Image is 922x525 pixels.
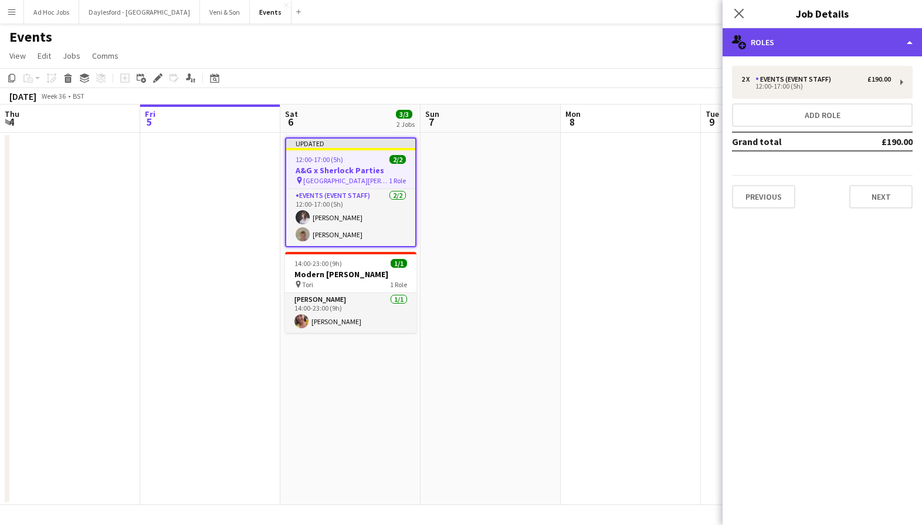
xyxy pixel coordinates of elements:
[285,137,416,247] app-job-card: Updated12:00-17:00 (5h)2/2A&G x Sherlock Parties [GEOGRAPHIC_DATA][PERSON_NAME]1 RoleEvents (Even...
[391,259,407,268] span: 1/1
[33,48,56,63] a: Edit
[285,252,416,333] app-job-card: 14:00-23:00 (9h)1/1Modern [PERSON_NAME] Tori1 Role[PERSON_NAME]1/114:00-23:00 (9h)[PERSON_NAME]
[565,109,581,119] span: Mon
[296,155,343,164] span: 12:00-17:00 (5h)
[867,75,891,83] div: £190.00
[849,185,913,208] button: Next
[302,280,313,289] span: Tori
[732,185,795,208] button: Previous
[5,109,19,119] span: Thu
[389,176,406,185] span: 1 Role
[396,110,412,119] span: 3/3
[285,269,416,280] h3: Modern [PERSON_NAME]
[9,28,52,46] h1: Events
[723,6,922,21] h3: Job Details
[285,109,298,119] span: Sat
[73,92,84,100] div: BST
[283,115,298,129] span: 6
[723,28,922,56] div: Roles
[145,109,155,119] span: Fri
[286,139,415,148] div: Updated
[706,109,719,119] span: Tue
[741,75,755,83] div: 2 x
[389,155,406,164] span: 2/2
[285,293,416,333] app-card-role: [PERSON_NAME]1/114:00-23:00 (9h)[PERSON_NAME]
[303,176,389,185] span: [GEOGRAPHIC_DATA][PERSON_NAME]
[92,51,118,61] span: Comms
[87,48,123,63] a: Comms
[294,259,342,268] span: 14:00-23:00 (9h)
[396,120,415,129] div: 2 Jobs
[79,1,200,23] button: Daylesford - [GEOGRAPHIC_DATA]
[704,115,719,129] span: 9
[58,48,85,63] a: Jobs
[200,1,250,23] button: Veni & Son
[3,115,19,129] span: 4
[38,51,51,61] span: Edit
[741,83,891,89] div: 12:00-17:00 (5h)
[564,115,581,129] span: 8
[5,48,30,63] a: View
[425,109,439,119] span: Sun
[732,103,913,127] button: Add role
[286,165,415,176] h3: A&G x Sherlock Parties
[286,189,415,246] app-card-role: Events (Event Staff)2/212:00-17:00 (5h)[PERSON_NAME][PERSON_NAME]
[39,92,68,100] span: Week 36
[755,75,836,83] div: Events (Event Staff)
[9,90,36,102] div: [DATE]
[390,280,407,289] span: 1 Role
[63,51,80,61] span: Jobs
[143,115,155,129] span: 5
[843,132,913,151] td: £190.00
[24,1,79,23] button: Ad Hoc Jobs
[250,1,291,23] button: Events
[732,132,843,151] td: Grand total
[423,115,439,129] span: 7
[9,51,26,61] span: View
